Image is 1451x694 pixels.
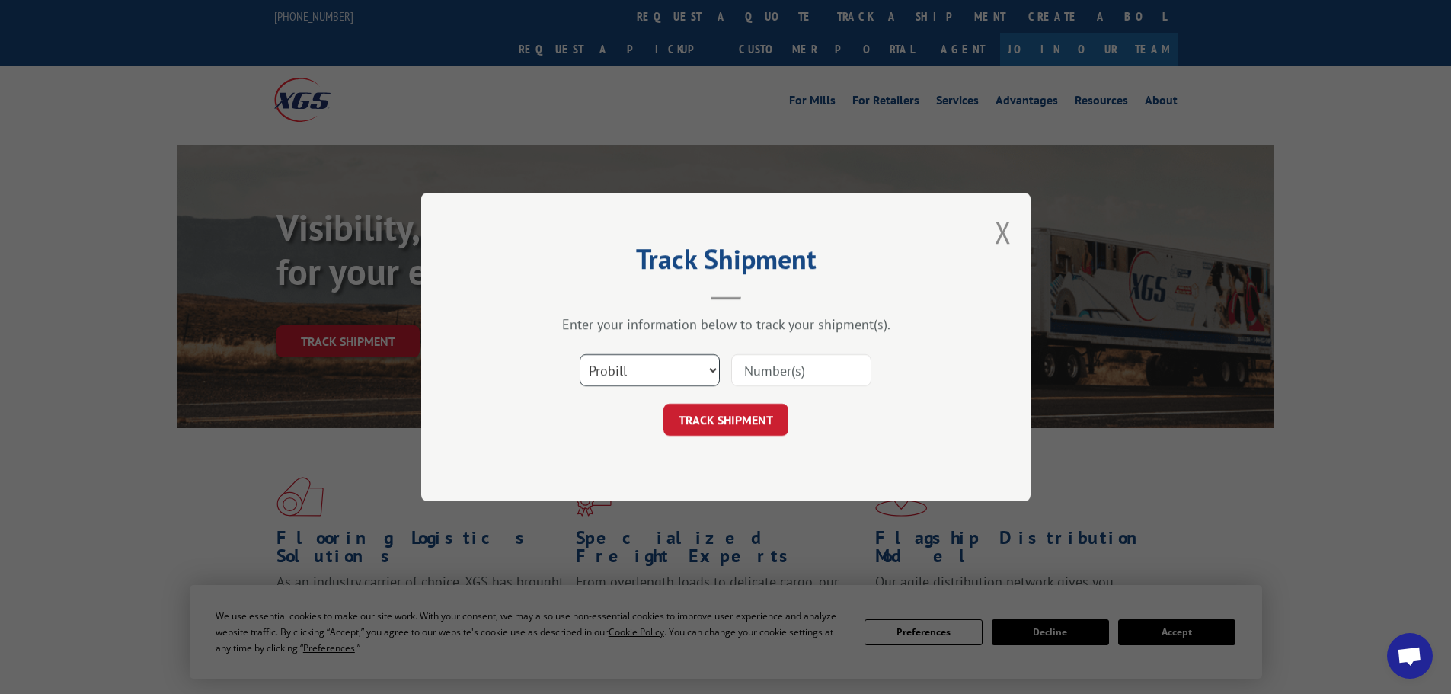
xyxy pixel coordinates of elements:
[663,404,788,436] button: TRACK SHIPMENT
[731,354,871,386] input: Number(s)
[497,315,954,333] div: Enter your information below to track your shipment(s).
[497,248,954,277] h2: Track Shipment
[995,212,1012,252] button: Close modal
[1387,633,1433,679] div: Open chat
